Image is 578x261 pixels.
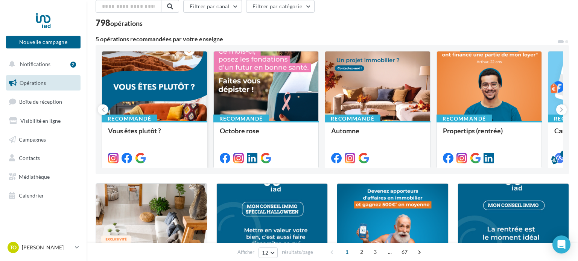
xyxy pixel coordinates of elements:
[443,127,536,142] div: Propertips (rentrée)
[341,246,353,258] span: 1
[6,240,81,255] a: To [PERSON_NAME]
[325,115,380,123] div: Recommandé
[6,36,81,48] button: Nouvelle campagne
[19,173,50,180] span: Médiathèque
[96,19,143,27] div: 798
[110,20,143,27] div: opérations
[10,244,17,251] span: To
[560,151,567,157] div: 5
[237,249,254,256] span: Afficher
[20,61,50,67] span: Notifications
[20,80,46,86] span: Opérations
[369,246,381,258] span: 3
[220,127,313,142] div: Octobre rose
[22,244,72,251] p: [PERSON_NAME]
[5,113,82,129] a: Visibilité en ligne
[96,36,557,42] div: 5 opérations recommandées par votre enseigne
[20,118,61,124] span: Visibilité en ligne
[331,127,424,142] div: Automne
[437,115,492,123] div: Recommandé
[213,115,269,123] div: Recommandé
[5,94,82,110] a: Boîte de réception
[5,132,82,148] a: Campagnes
[5,188,82,204] a: Calendrier
[19,192,44,199] span: Calendrier
[5,56,79,72] button: Notifications 2
[5,150,82,166] a: Contacts
[70,62,76,68] div: 2
[102,115,157,123] div: Recommandé
[19,136,46,142] span: Campagnes
[282,249,313,256] span: résultats/page
[108,127,201,142] div: Vous êtes plutôt ?
[399,246,411,258] span: 67
[356,246,368,258] span: 2
[384,246,396,258] span: ...
[5,169,82,185] a: Médiathèque
[552,235,570,253] div: Open Intercom Messenger
[19,98,62,105] span: Boîte de réception
[262,250,268,256] span: 12
[259,247,278,258] button: 12
[19,155,40,161] span: Contacts
[5,75,82,91] a: Opérations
